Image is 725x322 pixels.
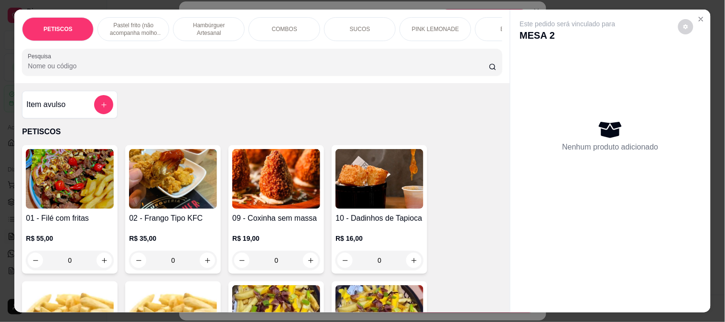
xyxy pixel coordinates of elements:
[232,213,320,224] h4: 09 - Coxinha sem massa
[406,253,422,268] button: increase-product-quantity
[335,149,423,209] img: product-image
[335,234,423,243] p: R$ 16,00
[232,149,320,209] img: product-image
[303,253,318,268] button: increase-product-quantity
[335,213,423,224] h4: 10 - Dadinhos de Tapioca
[678,19,693,34] button: decrease-product-quantity
[234,253,249,268] button: decrease-product-quantity
[520,19,616,29] p: Este pedido será vinculado para
[337,253,353,268] button: decrease-product-quantity
[28,52,54,60] label: Pesquisa
[106,21,161,37] p: Pastel frito (não acompanha molho artesanal)
[501,25,521,33] p: Bebidas
[26,234,114,243] p: R$ 55,00
[129,149,217,209] img: product-image
[22,126,502,138] p: PETISCOS
[412,25,459,33] p: PINK LEMONADE
[350,25,370,33] p: SUCOS
[129,234,217,243] p: R$ 35,00
[693,11,709,27] button: Close
[26,149,114,209] img: product-image
[43,25,73,33] p: PETISCOS
[232,234,320,243] p: R$ 19,00
[129,213,217,224] h4: 02 - Frango Tipo KFC
[26,99,65,110] h4: Item avulso
[520,29,616,42] p: MESA 2
[94,95,113,114] button: add-separate-item
[181,21,237,37] p: Hambúrguer Artesanal
[28,61,489,71] input: Pesquisa
[26,213,114,224] h4: 01 - Filé com fritas
[563,141,659,153] p: Nenhum produto adicionado
[272,25,297,33] p: COMBOS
